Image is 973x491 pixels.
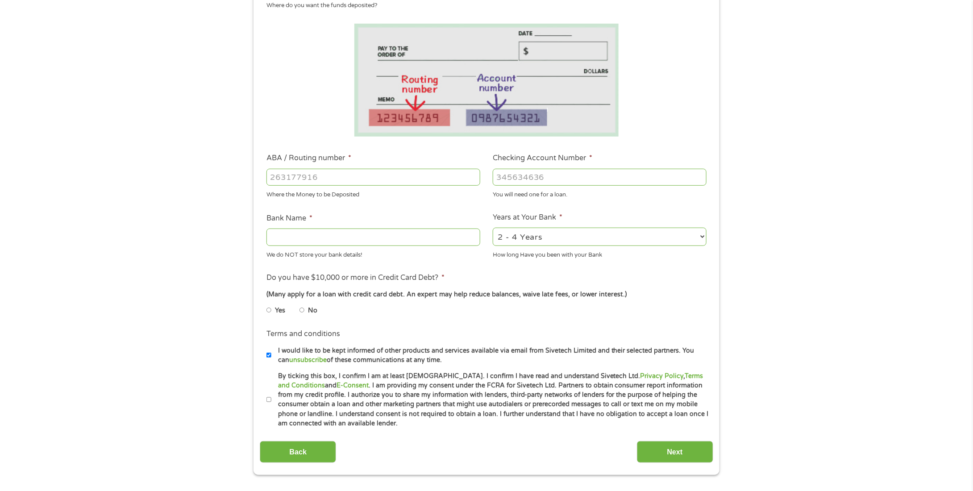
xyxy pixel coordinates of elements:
label: Checking Account Number [493,154,592,163]
label: Years at Your Bank [493,213,562,222]
a: Terms and Conditions [278,372,703,389]
input: 345634636 [493,169,707,186]
a: Privacy Policy [640,372,684,380]
label: No [308,306,317,316]
img: Routing number location [354,24,619,137]
div: How long Have you been with your Bank [493,247,707,259]
input: 263177916 [266,169,480,186]
input: Next [637,441,713,463]
input: Back [260,441,336,463]
div: We do NOT store your bank details! [266,247,480,259]
label: Terms and conditions [266,329,340,339]
div: Where do you want the funds deposited? [266,1,700,10]
label: I would like to be kept informed of other products and services available via email from Sivetech... [271,346,709,365]
a: unsubscribe [289,356,327,364]
label: ABA / Routing number [266,154,351,163]
label: Yes [275,306,285,316]
a: E-Consent [337,382,369,389]
div: You will need one for a loan. [493,187,707,200]
div: (Many apply for a loan with credit card debt. An expert may help reduce balances, waive late fees... [266,290,707,300]
label: By ticking this box, I confirm I am at least [DEMOGRAPHIC_DATA]. I confirm I have read and unders... [271,371,709,429]
label: Do you have $10,000 or more in Credit Card Debt? [266,273,445,283]
div: Where the Money to be Deposited [266,187,480,200]
label: Bank Name [266,214,312,223]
